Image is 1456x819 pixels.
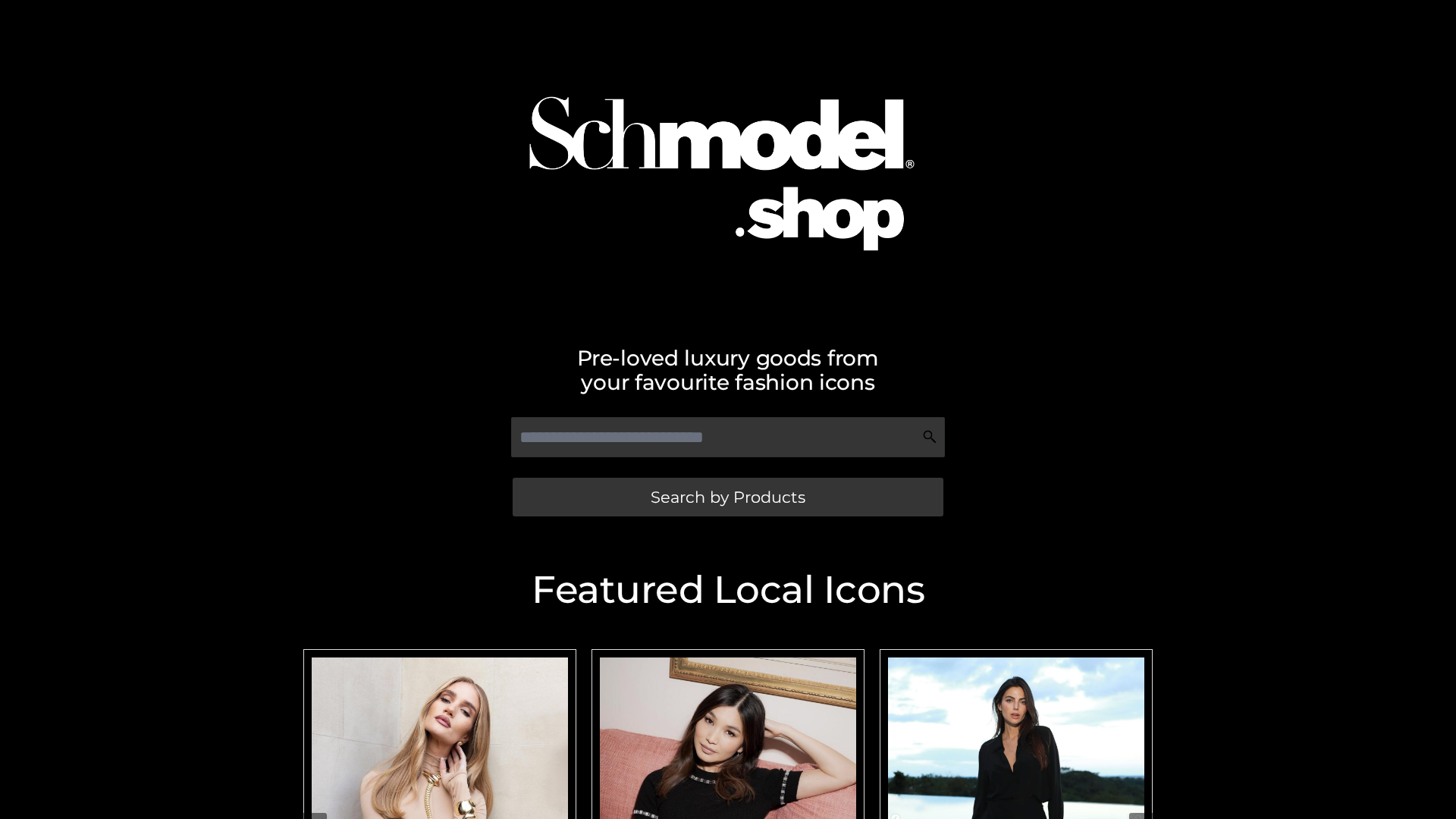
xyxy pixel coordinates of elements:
span: Search by Products [651,489,805,505]
h2: Pre-loved luxury goods from your favourite fashion icons [296,346,1160,394]
h2: Featured Local Icons​ [296,571,1160,609]
a: Search by Products [513,478,943,516]
img: Search Icon [922,429,937,444]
